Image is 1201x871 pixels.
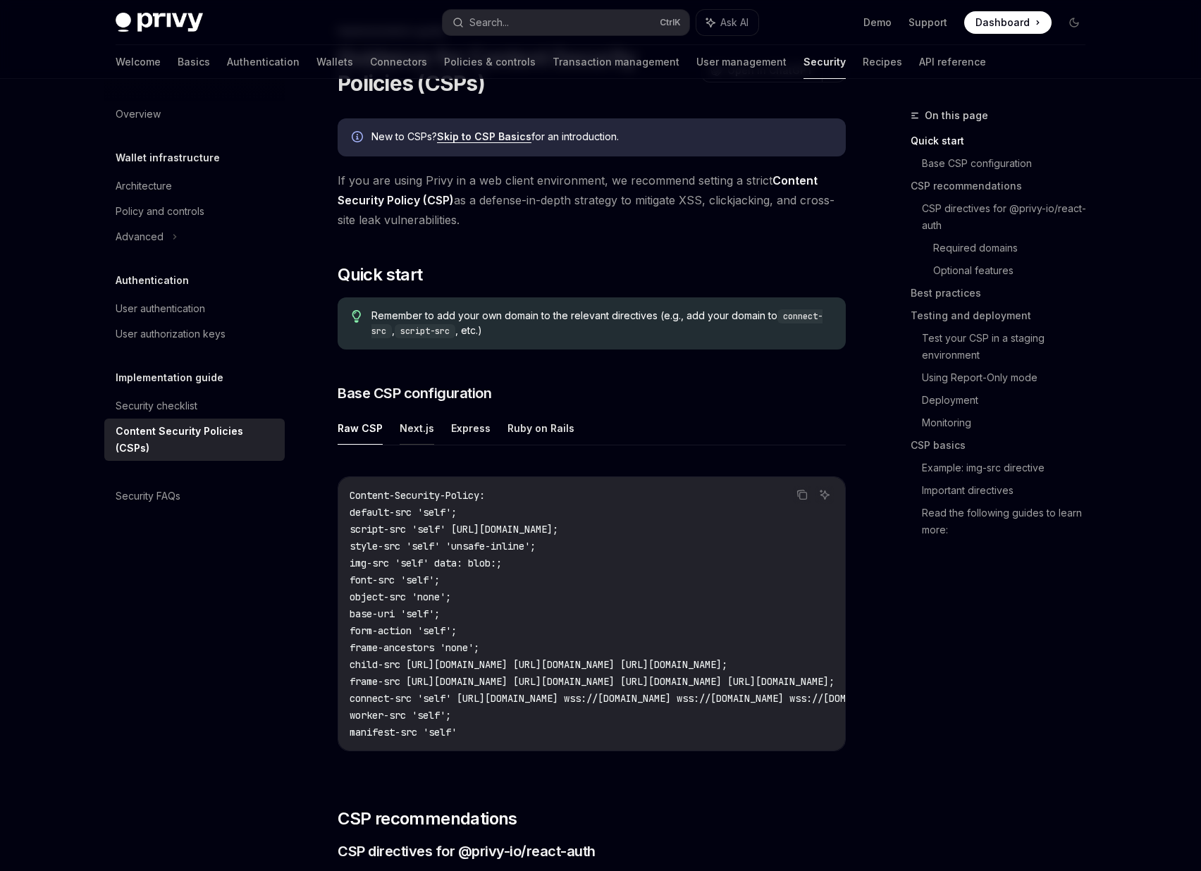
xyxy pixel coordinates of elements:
span: connect-src 'self' [URL][DOMAIN_NAME] wss://[DOMAIN_NAME] wss://[DOMAIN_NAME] wss://[DOMAIN_NAME]... [350,692,1145,705]
a: Recipes [863,45,902,79]
span: Content-Security-Policy: [350,489,485,502]
span: Remember to add your own domain to the relevant directives (e.g., add your domain to , , etc.) [371,309,832,338]
button: Ask AI [696,10,758,35]
a: User authorization keys [104,321,285,347]
span: Dashboard [975,16,1030,30]
a: Architecture [104,173,285,199]
span: font-src 'self'; [350,574,440,586]
a: Using Report-Only mode [922,366,1097,389]
a: Policy and controls [104,199,285,224]
button: Express [451,412,491,445]
a: Security FAQs [104,483,285,509]
span: Ask AI [720,16,749,30]
a: Test your CSP in a staging environment [922,327,1097,366]
a: CSP directives for @privy-io/react-auth [922,197,1097,237]
span: CSP recommendations [338,808,517,830]
a: Example: img-src directive [922,457,1097,479]
span: Base CSP configuration [338,383,491,403]
a: Testing and deployment [911,304,1097,327]
span: style-src 'self' 'unsafe-inline'; [350,540,536,552]
a: Wallets [316,45,353,79]
a: Transaction management [553,45,679,79]
a: Monitoring [922,412,1097,434]
div: User authorization keys [116,326,226,342]
a: Base CSP configuration [922,152,1097,175]
h5: Wallet infrastructure [116,149,220,166]
div: Security FAQs [116,488,180,505]
span: frame-src [URL][DOMAIN_NAME] [URL][DOMAIN_NAME] [URL][DOMAIN_NAME] [URL][DOMAIN_NAME]; [350,675,834,688]
a: Best practices [911,282,1097,304]
span: child-src [URL][DOMAIN_NAME] [URL][DOMAIN_NAME] [URL][DOMAIN_NAME]; [350,658,727,671]
a: Support [909,16,947,30]
svg: Info [352,131,366,145]
h5: Implementation guide [116,369,223,386]
code: script-src [395,324,455,338]
div: Architecture [116,178,172,194]
div: Advanced [116,228,164,245]
a: Policies & controls [444,45,536,79]
span: If you are using Privy in a web client environment, we recommend setting a strict as a defense-in... [338,171,846,230]
a: Deployment [922,389,1097,412]
span: form-action 'self'; [350,624,457,637]
code: connect-src [371,309,823,338]
a: Important directives [922,479,1097,502]
a: Basics [178,45,210,79]
a: CSP basics [911,434,1097,457]
a: Optional features [933,259,1097,282]
a: Dashboard [964,11,1052,34]
div: Policy and controls [116,203,204,220]
a: Required domains [933,237,1097,259]
button: Ask AI [815,486,834,504]
button: Copy the contents from the code block [793,486,811,504]
div: Search... [469,14,509,31]
span: frame-ancestors 'none'; [350,641,479,654]
a: Demo [863,16,892,30]
a: Overview [104,101,285,127]
button: Ruby on Rails [507,412,574,445]
span: CSP directives for @privy-io/react-auth [338,841,596,861]
span: img-src 'self' data: blob:; [350,557,502,569]
div: Overview [116,106,161,123]
button: Search...CtrlK [443,10,689,35]
a: User management [696,45,787,79]
a: Welcome [116,45,161,79]
span: default-src 'self'; [350,506,457,519]
span: manifest-src 'self' [350,726,457,739]
span: Ctrl K [660,17,681,28]
h5: Authentication [116,272,189,289]
span: base-uri 'self'; [350,607,440,620]
span: object-src 'none'; [350,591,451,603]
span: worker-src 'self'; [350,709,451,722]
svg: Tip [352,310,362,323]
a: Content Security Policies (CSPs) [104,419,285,461]
a: User authentication [104,296,285,321]
a: Skip to CSP Basics [437,130,531,143]
span: On this page [925,107,988,124]
button: Next.js [400,412,434,445]
a: Security [803,45,846,79]
button: Toggle dark mode [1063,11,1085,34]
div: Content Security Policies (CSPs) [116,423,276,457]
span: script-src 'self' [URL][DOMAIN_NAME]; [350,523,558,536]
span: Quick start [338,264,422,286]
div: User authentication [116,300,205,317]
button: Raw CSP [338,412,383,445]
a: API reference [919,45,986,79]
div: New to CSPs? for an introduction. [371,130,832,145]
a: Security checklist [104,393,285,419]
a: Quick start [911,130,1097,152]
img: dark logo [116,13,203,32]
a: CSP recommendations [911,175,1097,197]
a: Read the following guides to learn more: [922,502,1097,541]
a: Connectors [370,45,427,79]
div: Security checklist [116,397,197,414]
a: Authentication [227,45,300,79]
